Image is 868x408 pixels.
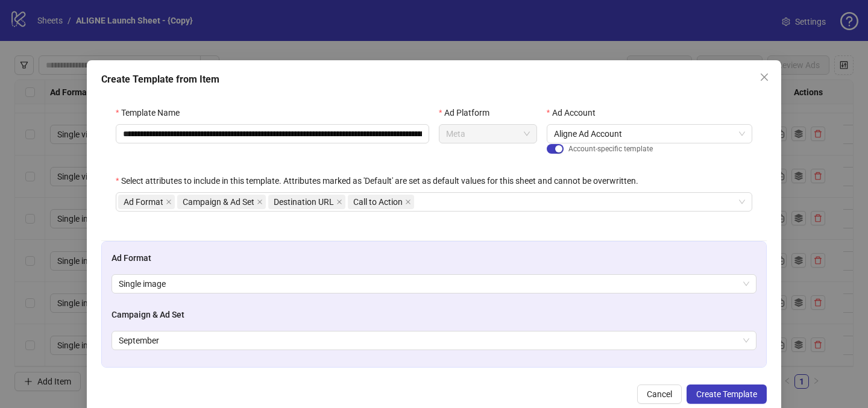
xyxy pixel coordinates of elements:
button: Cancel [637,384,682,404]
button: Close [755,67,774,87]
h4: Campaign & Ad Set [112,308,756,321]
span: Campaign & Ad Set [177,195,266,209]
div: Create Template from Item [101,72,767,87]
span: Call to Action [348,195,414,209]
span: Create Template [696,389,757,399]
span: Call to Action [353,195,403,209]
span: Ad Format [118,195,175,209]
h4: Ad Format [112,251,756,265]
span: close [759,72,769,82]
input: Template Name [116,124,429,143]
span: Account-specific template [568,143,653,155]
span: close [166,199,172,205]
h4: Destination URL [112,365,756,378]
span: Ad Format [124,195,163,209]
span: close [336,199,342,205]
button: Create Template [687,384,767,404]
span: Aligne Ad Account [554,125,745,143]
label: Ad Platform [439,106,497,119]
span: Campaign & Ad Set [183,195,254,209]
span: Cancel [647,389,672,399]
span: close [405,199,411,205]
label: Template Name [116,106,187,119]
span: Meta [446,125,530,143]
span: Destination URL [268,195,345,209]
span: Single image [119,275,749,293]
label: Select attributes to include in this template. Attributes marked as 'Default' are set as default ... [116,174,646,187]
span: Destination URL [274,195,334,209]
span: close [257,199,263,205]
span: September [119,331,749,350]
label: Ad Account [547,106,603,119]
